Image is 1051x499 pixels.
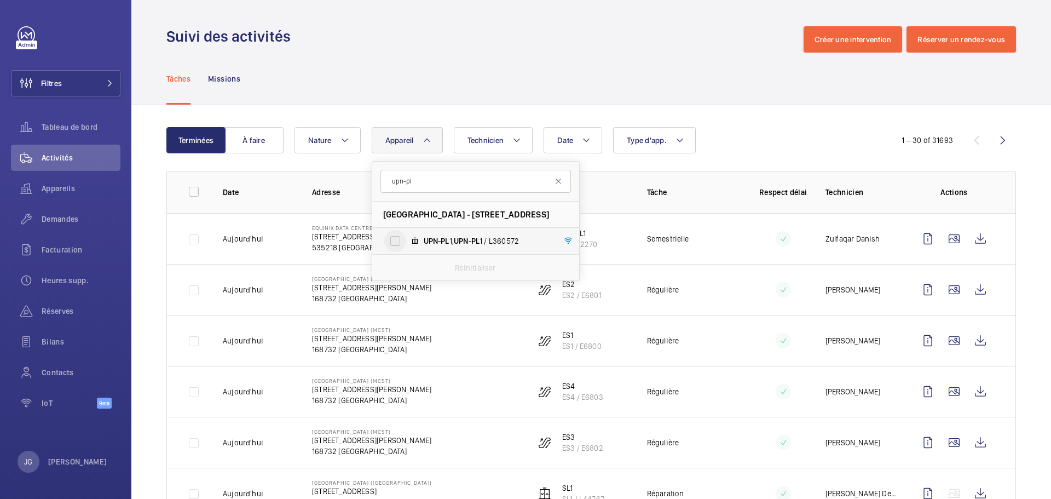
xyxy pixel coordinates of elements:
p: Equinix Data Centre SG4 [312,225,431,231]
span: UPN-PL [454,237,480,245]
p: Aujourd'hui [223,488,263,499]
span: Réserves [42,306,120,317]
span: Nature [308,136,332,145]
p: Date [223,187,294,198]
img: escalator.svg [538,436,551,449]
p: [STREET_ADDRESS][PERSON_NAME] [312,231,431,242]
p: Zulfaqar Danish [825,233,880,244]
button: Réserver un rendez-vous [906,26,1016,53]
p: ES3 [562,432,603,443]
button: À faire [224,127,284,153]
span: Tableau de bord [42,122,120,133]
p: Réparation [647,488,684,499]
img: escalator.svg [538,283,551,296]
p: [PERSON_NAME] [825,335,880,346]
p: Actions [915,187,994,198]
p: Tâche [647,187,741,198]
button: Appareil [372,127,443,153]
span: Appareil [385,136,414,145]
span: 1, 1 / L360572 [424,236,551,246]
span: Appareils [42,183,120,194]
p: [GEOGRAPHIC_DATA] ([GEOGRAPHIC_DATA]) [312,479,432,486]
p: Technicien [825,187,897,198]
p: Semestrielle [647,233,689,244]
span: Filtres [41,78,62,89]
h1: Suivi des activités [166,26,297,47]
p: [GEOGRAPHIC_DATA] (MCST) [312,377,431,384]
p: 168732 [GEOGRAPHIC_DATA] [312,395,431,406]
p: Tâches [166,73,190,84]
p: [GEOGRAPHIC_DATA] (MCST) [312,276,431,282]
button: Technicien [454,127,533,153]
p: [STREET_ADDRESS][PERSON_NAME] [312,282,431,293]
span: Beta [97,398,112,409]
p: Régulière [647,284,679,295]
p: Régulière [647,335,679,346]
span: Activités [42,152,120,163]
p: ES4 / E6803 [562,392,603,403]
p: [PERSON_NAME] [825,437,880,448]
p: [STREET_ADDRESS] [312,486,432,497]
button: Type d'app. [613,127,696,153]
span: UPN-PL [424,237,449,245]
p: Missions [208,73,240,84]
span: Heures supp. [42,275,120,286]
p: SL1 [562,483,604,494]
span: [GEOGRAPHIC_DATA] - [STREET_ADDRESS] [383,209,550,220]
p: Aujourd'hui [223,284,263,295]
p: [STREET_ADDRESS][PERSON_NAME] [312,333,431,344]
span: Contacts [42,367,120,378]
span: Type d'app. [627,136,667,145]
span: Date [557,136,573,145]
p: Aujourd'hui [223,233,263,244]
div: 1 – 30 of 31693 [902,135,953,146]
p: Aujourd'hui [223,335,263,346]
p: Réinitialiser [455,262,495,273]
p: ES1 / E6800 [562,341,602,352]
p: Régulière [647,386,679,397]
p: [STREET_ADDRESS][PERSON_NAME] [312,384,431,395]
span: Technicien [467,136,504,145]
p: 84332270 [562,239,597,250]
p: [GEOGRAPHIC_DATA] (MCST) [312,428,431,435]
span: IoT [42,398,97,409]
p: ES3 / E6802 [562,443,603,454]
button: Terminées [166,127,226,153]
p: 168732 [GEOGRAPHIC_DATA] [312,344,431,355]
p: PL1/EL1 [562,228,597,239]
p: Respect délai [759,187,808,198]
p: [STREET_ADDRESS][PERSON_NAME] [312,435,431,446]
p: 168732 [GEOGRAPHIC_DATA] [312,293,431,304]
p: 168732 [GEOGRAPHIC_DATA] [312,446,431,457]
span: Facturation [42,244,120,255]
p: Appareil [535,187,630,198]
span: Demandes [42,214,120,225]
button: Nature [294,127,361,153]
p: 535218 [GEOGRAPHIC_DATA] [312,242,431,253]
p: Régulière [647,437,679,448]
p: Aujourd'hui [223,386,263,397]
img: escalator.svg [538,385,551,398]
p: [PERSON_NAME] Dela [PERSON_NAME] [825,488,897,499]
p: ES2 [562,279,602,290]
button: Créer une intervention [804,26,903,53]
p: ES2 / E6801 [562,290,602,301]
p: [PERSON_NAME] [825,284,880,295]
p: [PERSON_NAME] [48,456,107,467]
p: Adresse [312,187,518,198]
p: [PERSON_NAME] [825,386,880,397]
p: JG [24,456,32,467]
button: Date [544,127,602,153]
p: Aujourd'hui [223,437,263,448]
button: Filtres [11,70,120,96]
p: [GEOGRAPHIC_DATA] (MCST) [312,326,431,333]
span: Bilans [42,336,120,347]
p: ES1 [562,330,602,341]
p: ES4 [562,381,603,392]
img: escalator.svg [538,334,551,347]
input: Chercher par appareil ou adresse [380,170,571,193]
